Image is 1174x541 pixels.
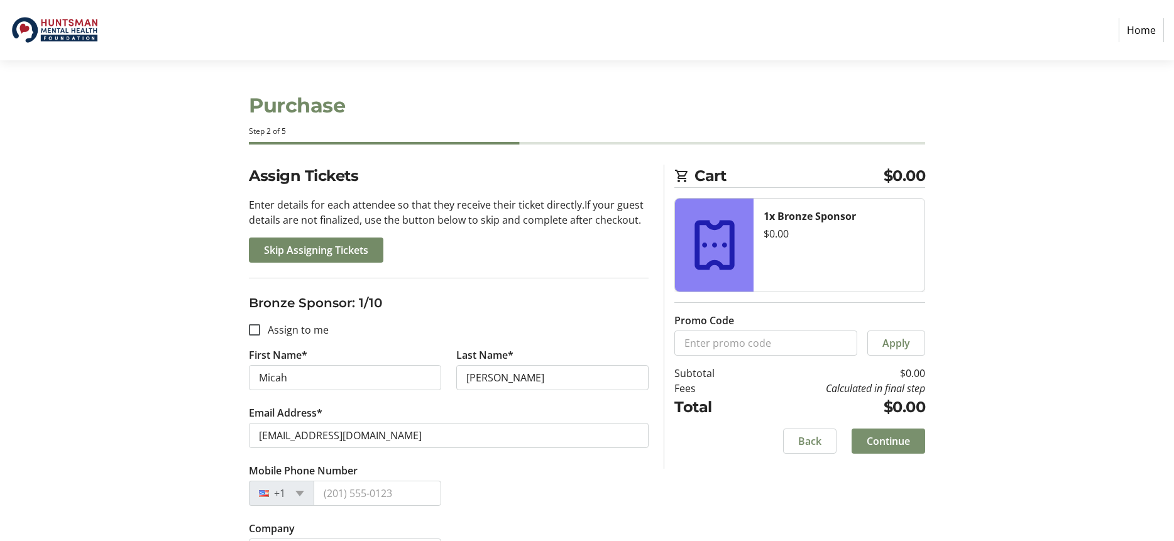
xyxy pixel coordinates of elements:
p: Enter details for each attendee so that they receive their ticket directly. If your guest details... [249,197,649,227]
button: Skip Assigning Tickets [249,238,383,263]
label: Assign to me [260,322,329,337]
span: Skip Assigning Tickets [264,243,368,258]
strong: 1x Bronze Sponsor [764,209,856,223]
a: Home [1119,18,1164,42]
span: Cart [694,165,884,187]
td: Calculated in final step [747,381,925,396]
span: Apply [882,336,910,351]
label: Email Address* [249,405,322,420]
h2: Assign Tickets [249,165,649,187]
span: $0.00 [884,165,926,187]
td: $0.00 [747,366,925,381]
div: Step 2 of 5 [249,126,925,137]
label: Company [249,521,295,536]
label: First Name* [249,347,307,363]
label: Mobile Phone Number [249,463,358,478]
input: (201) 555-0123 [314,481,441,506]
h1: Purchase [249,90,925,121]
span: Continue [867,434,910,449]
label: Promo Code [674,313,734,328]
input: Enter promo code [674,331,857,356]
button: Apply [867,331,925,356]
td: Total [674,396,747,418]
td: Fees [674,381,747,396]
img: Huntsman Mental Health Foundation's Logo [10,5,99,55]
td: Subtotal [674,366,747,381]
button: Back [783,429,837,454]
button: Continue [852,429,925,454]
td: $0.00 [747,396,925,418]
label: Last Name* [456,347,513,363]
span: Back [798,434,821,449]
div: $0.00 [764,226,914,241]
h3: Bronze Sponsor: 1/10 [249,293,649,312]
